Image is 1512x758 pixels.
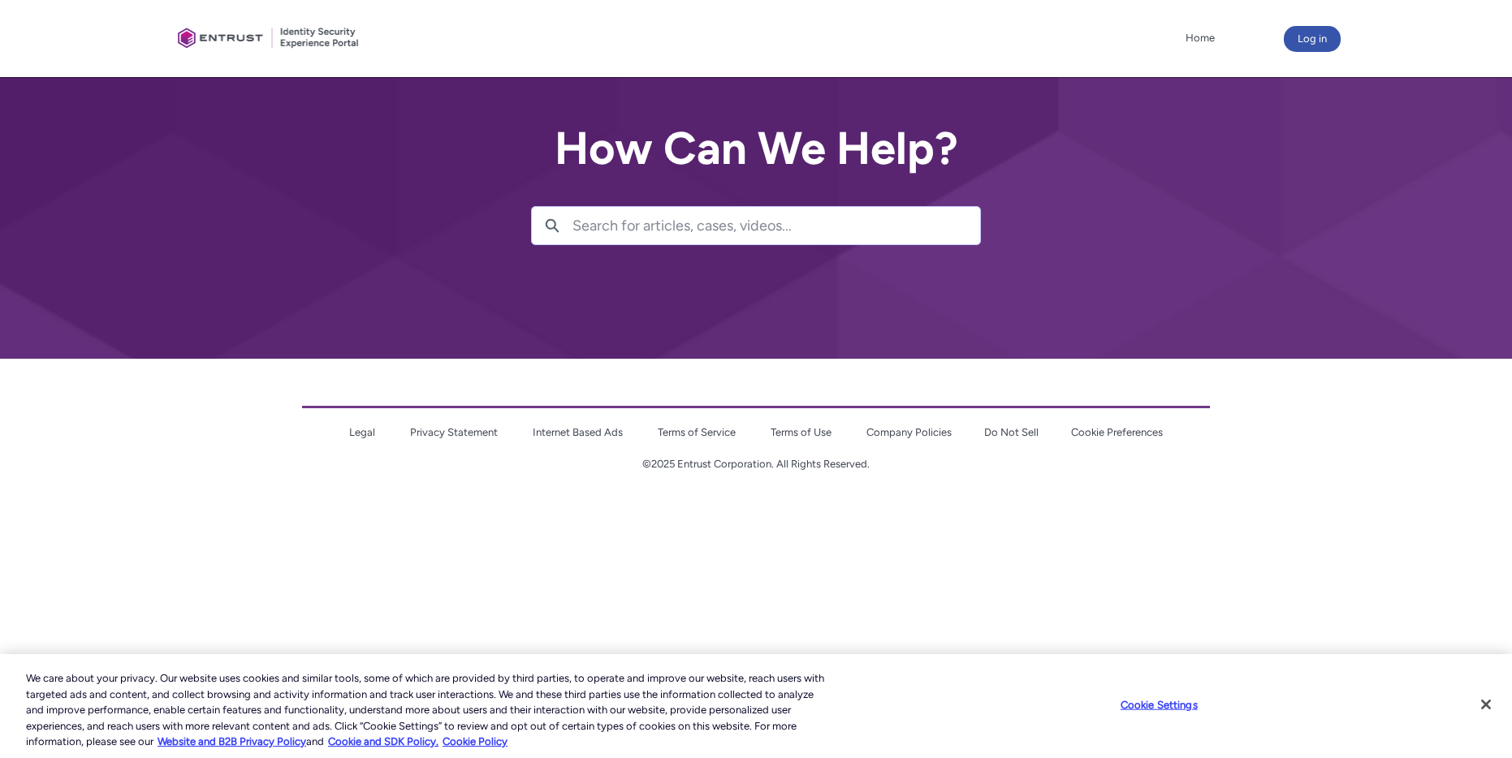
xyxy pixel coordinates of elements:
[532,207,572,244] button: Search
[1071,426,1163,438] a: Cookie Preferences
[531,123,981,174] h2: How Can We Help?
[1468,687,1504,722] button: Close
[1284,26,1341,52] button: Log in
[158,735,306,747] a: More information about our cookie policy., opens in a new tab
[26,670,832,750] div: We care about your privacy. Our website uses cookies and similar tools, some of which are provide...
[771,426,832,438] a: Terms of Use
[572,207,980,244] input: Search for articles, cases, videos...
[302,456,1209,472] p: ©2025 Entrust Corporation. All Rights Reserved.
[1182,26,1219,50] a: Home
[533,426,623,438] a: Internet Based Ads
[410,426,498,438] a: Privacy Statement
[349,426,375,438] a: Legal
[328,735,438,747] a: Cookie and SDK Policy.
[984,426,1039,438] a: Do Not Sell
[443,735,508,747] a: Cookie Policy
[1108,689,1210,721] button: Cookie Settings
[658,426,736,438] a: Terms of Service
[866,426,952,438] a: Company Policies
